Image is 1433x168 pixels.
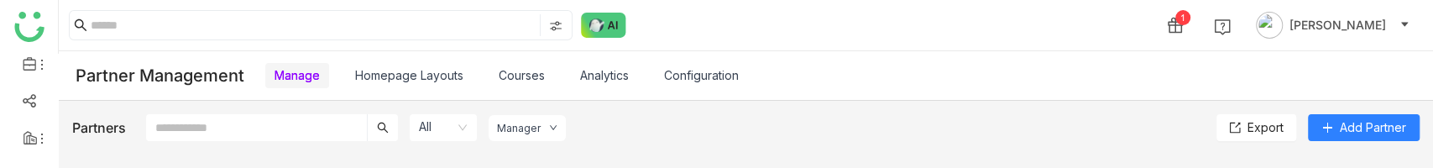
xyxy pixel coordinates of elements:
nz-select-item: All [419,114,468,141]
span: Export [1247,118,1284,137]
a: Homepage Layouts [355,68,463,82]
img: help.svg [1214,18,1231,35]
div: Partners [72,118,126,138]
div: Manager [497,122,541,134]
span: [PERSON_NAME] [1289,16,1386,34]
span: Add Partner [1340,118,1406,137]
button: [PERSON_NAME] [1253,12,1413,39]
button: Export [1216,114,1296,141]
a: Analytics [580,68,629,82]
div: Partner Management [76,66,244,86]
img: avatar [1256,12,1283,39]
img: search-type.svg [549,19,562,33]
img: logo [14,12,44,42]
a: Configuration [664,68,739,82]
button: Add Partner [1308,114,1420,141]
img: ask-buddy-normal.svg [581,13,626,38]
a: Courses [499,68,545,82]
a: Manage [275,68,320,82]
div: 1 [1175,10,1190,25]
